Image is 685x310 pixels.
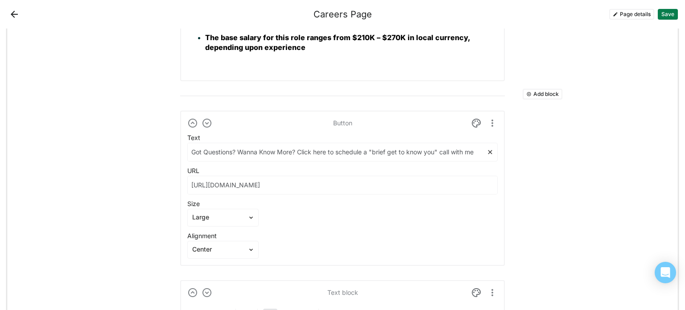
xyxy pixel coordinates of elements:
[7,7,21,21] button: Back
[523,89,562,99] button: Add block
[327,289,358,296] div: Text block
[609,9,654,20] button: Page details
[187,201,498,207] div: Size
[187,135,498,141] div: Text
[187,233,498,239] div: Alignment
[333,119,352,127] div: Button
[314,9,372,20] div: Careers Page
[205,33,472,52] strong: The base salary for this role ranges from $210K – $270K in local currency, depending upon experience
[187,168,498,174] div: URL
[487,116,498,130] button: More options
[655,262,676,283] div: Open Intercom Messenger
[188,176,497,194] input: URL
[188,143,487,161] input: Button text
[487,285,498,300] button: More options
[658,9,678,20] button: Save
